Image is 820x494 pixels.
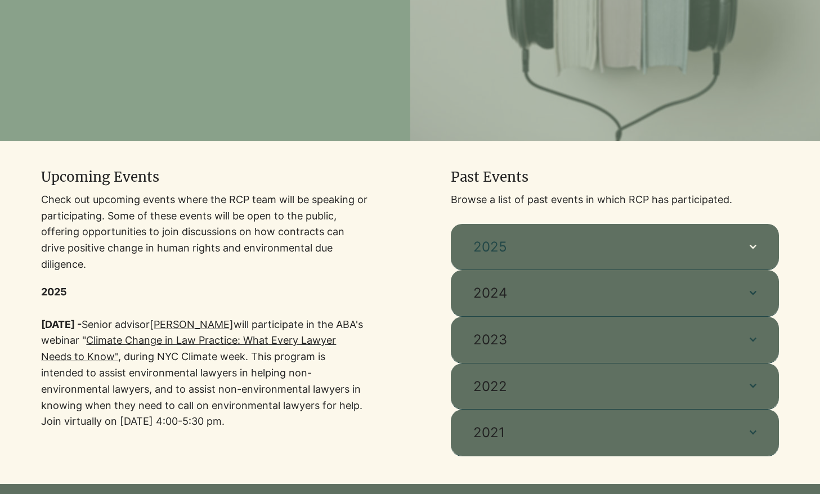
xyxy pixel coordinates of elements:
[451,224,779,270] button: 2025
[41,351,362,427] a: , during NYC Climate week. This program is intended to assist environmental lawyers in helping no...
[150,318,234,330] a: [PERSON_NAME]
[451,168,734,187] h2: Past Events
[451,363,779,410] button: 2022
[41,284,369,300] p: 2025​
[473,377,727,396] span: 2022
[41,168,369,187] h2: Upcoming Events
[451,192,779,208] p: Browse a list of past events in which RCP has participated.
[473,423,727,442] span: 2021
[41,317,369,430] p: [DATE] -
[451,317,779,363] button: 2023
[473,237,727,257] span: 2025
[41,300,369,317] p: ​
[41,334,336,362] a: Climate Change in Law Practice: What Every Lawyer Needs to Know"
[473,284,727,303] span: 2024
[451,270,779,316] button: 2024
[41,192,369,273] p: Check out upcoming events where the RCP team will be speaking or participating. Some of these eve...
[473,330,727,349] span: 2023
[451,410,779,456] button: 2021
[41,318,363,428] span: Senior advisor will participate in the ABA's webinar "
